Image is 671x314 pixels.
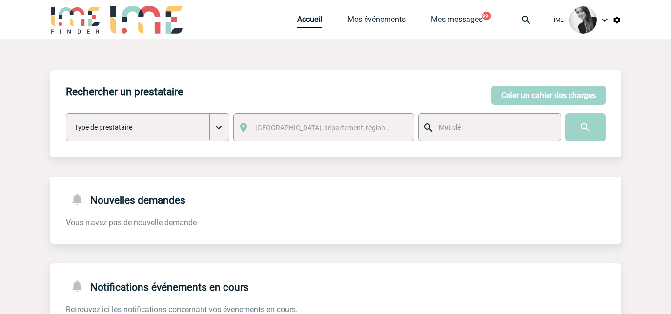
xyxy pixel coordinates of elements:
button: 99+ [482,12,491,20]
span: Retrouvez ici les notifications concernant vos évenements en cours. [66,305,298,314]
a: Mes événements [347,15,406,28]
a: Accueil [297,15,322,28]
span: IME [554,17,564,23]
span: [GEOGRAPHIC_DATA], département, région... [255,124,391,132]
input: Submit [565,113,606,141]
h4: Notifications événements en cours [66,279,249,293]
span: Vous n'avez pas de nouvelle demande [66,218,197,227]
h4: Rechercher un prestataire [66,86,183,98]
img: notifications-24-px-g.png [70,192,90,206]
input: Mot clé [436,121,552,134]
a: Mes messages [431,15,483,28]
h4: Nouvelles demandes [66,192,185,206]
img: 101050-0.jpg [569,6,597,34]
img: IME-Finder [50,6,101,34]
img: notifications-24-px-g.png [70,279,90,293]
